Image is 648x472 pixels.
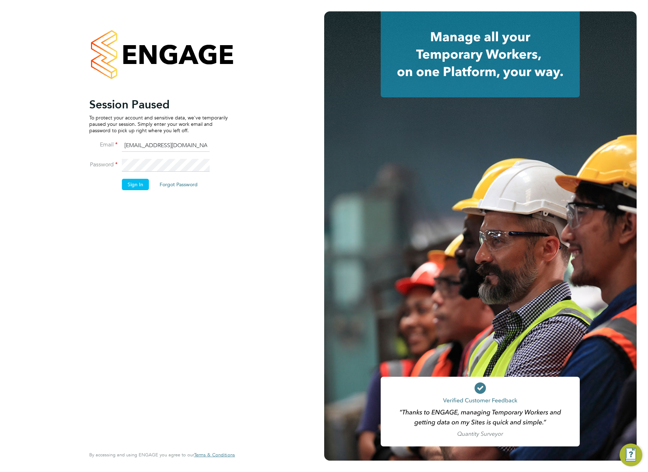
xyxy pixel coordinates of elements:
[194,452,235,458] a: Terms & Conditions
[620,444,642,466] button: Engage Resource Center
[194,452,235,458] span: Terms & Conditions
[122,139,210,152] input: Enter your work email...
[89,161,118,168] label: Password
[89,141,118,149] label: Email
[122,179,149,190] button: Sign In
[89,452,235,458] span: By accessing and using ENGAGE you agree to our
[89,97,228,112] h2: Session Paused
[89,114,228,134] p: To protect your account and sensitive data, we've temporarily paused your session. Simply enter y...
[154,179,203,190] button: Forgot Password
